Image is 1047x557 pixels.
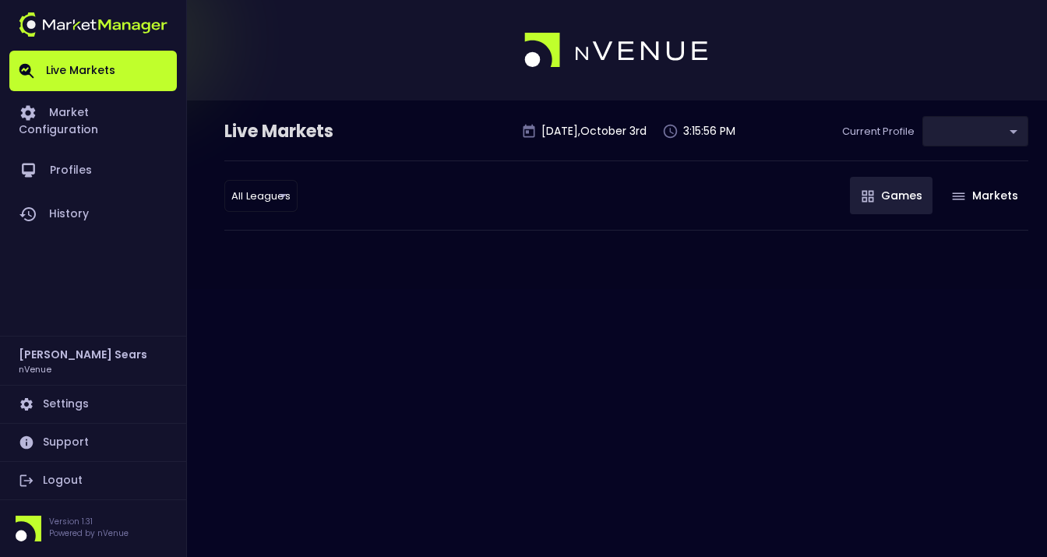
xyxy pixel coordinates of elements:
[19,346,147,363] h2: [PERSON_NAME] Sears
[862,190,874,203] img: gameIcon
[224,180,298,212] div: ​
[524,33,710,69] img: logo
[9,91,177,149] a: Market Configuration
[9,51,177,91] a: Live Markets
[842,124,915,139] p: Current Profile
[49,527,129,539] p: Powered by nVenue
[541,123,647,139] p: [DATE] , October 3 rd
[9,424,177,461] a: Support
[49,516,129,527] p: Version 1.31
[9,192,177,236] a: History
[9,516,177,541] div: Version 1.31Powered by nVenue
[683,123,735,139] p: 3:15:56 PM
[9,386,177,423] a: Settings
[952,192,965,200] img: gameIcon
[922,116,1028,146] div: ​
[224,119,414,144] div: Live Markets
[850,177,932,214] button: Games
[19,12,167,37] img: logo
[9,149,177,192] a: Profiles
[940,177,1028,214] button: Markets
[9,462,177,499] a: Logout
[19,363,51,375] h3: nVenue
